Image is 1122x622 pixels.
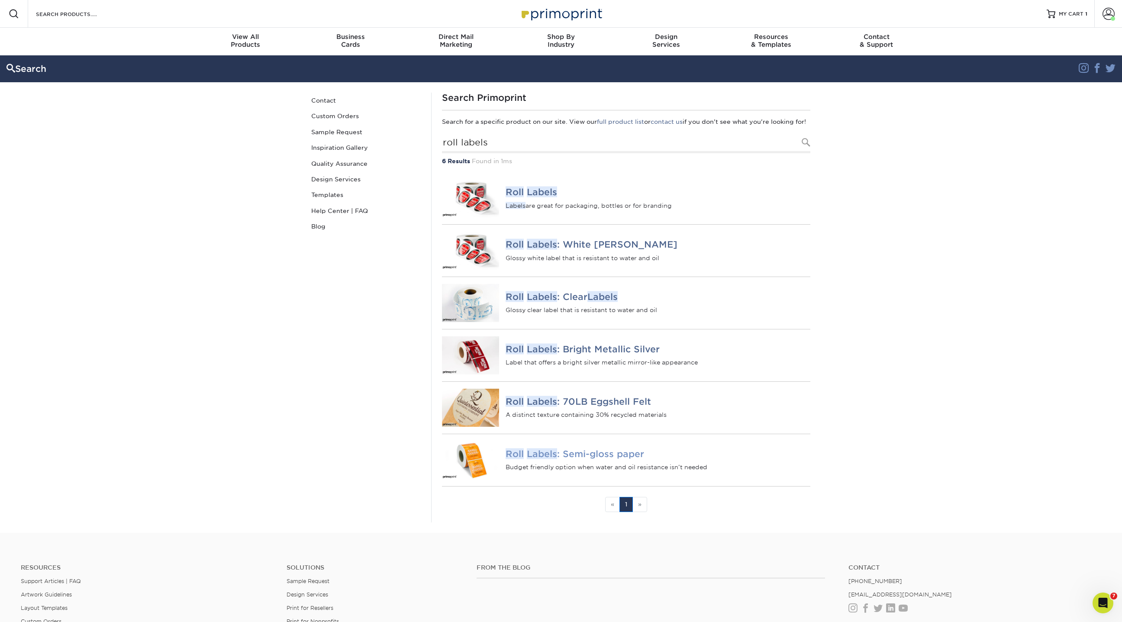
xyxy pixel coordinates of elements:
[308,156,425,171] a: Quality Assurance
[442,232,499,270] img: Roll Labels: White BOPP
[527,448,557,459] em: Labels
[442,382,810,434] a: Roll Labels: 70LB Eggshell Felt Roll Labels: 70LB Eggshell Felt A distinct texture containing 30%...
[477,564,825,571] h4: From the Blog
[403,33,509,41] span: Direct Mail
[509,28,614,55] a: Shop ByIndustry
[308,140,425,155] a: Inspiration Gallery
[527,291,557,302] em: Labels
[719,33,824,41] span: Resources
[308,93,425,108] a: Contact
[527,396,557,406] em: Labels
[613,33,719,41] span: Design
[506,410,810,419] p: A distinct texture containing 30% recycled materials
[506,396,810,406] h4: : 70LB Eggshell Felt
[35,9,119,19] input: SEARCH PRODUCTS.....
[527,187,557,197] em: Labels
[442,179,499,217] img: Roll Labels
[442,277,810,329] a: Roll Labels: Clear Labels Roll Labels: ClearLabels Glossy clear label that is resistant to water ...
[308,108,425,124] a: Custom Orders
[597,118,644,125] a: full product list
[719,28,824,55] a: Resources& Templates
[403,33,509,48] div: Marketing
[308,124,425,140] a: Sample Request
[1110,593,1117,599] span: 7
[287,591,328,598] a: Design Services
[587,291,618,302] em: Labels
[506,253,810,262] p: Glossy white label that is resistant to water and oil
[506,291,524,302] em: Roll
[719,33,824,48] div: & Templates
[824,33,929,48] div: & Support
[308,219,425,234] a: Blog
[518,4,604,23] img: Primoprint
[442,434,810,486] a: Roll Labels: Semi-gloss paper Roll Labels: Semi-gloss paper Budget friendly option when water and...
[442,172,810,224] a: Roll Labels Roll Labels Labelsare great for packaging, bottles or for branding
[527,343,557,354] em: Labels
[824,28,929,55] a: Contact& Support
[193,33,298,41] span: View All
[193,33,298,48] div: Products
[619,497,633,512] a: 1
[287,564,464,571] h4: Solutions
[442,158,470,164] strong: 6 Results
[287,605,333,611] a: Print for Resellers
[848,578,902,584] a: [PHONE_NUMBER]
[613,28,719,55] a: DesignServices
[506,343,524,354] em: Roll
[506,202,526,209] em: Labels
[298,33,403,48] div: Cards
[308,187,425,203] a: Templates
[442,93,810,103] h1: Search Primoprint
[509,33,614,48] div: Industry
[1085,11,1087,17] span: 1
[506,463,810,471] p: Budget friendly option when water and oil resistance isn’t needed
[1093,593,1113,613] iframe: Intercom live chat
[298,28,403,55] a: BusinessCards
[287,578,329,584] a: Sample Request
[527,239,557,250] em: Labels
[442,133,810,153] input: Search Products...
[442,336,499,374] img: Roll Labels: Bright Metallic Silver
[509,33,614,41] span: Shop By
[848,591,952,598] a: [EMAIL_ADDRESS][DOMAIN_NAME]
[506,448,524,459] em: Roll
[651,118,683,125] a: contact us
[442,284,499,322] img: Roll Labels: Clear Labels
[308,203,425,219] a: Help Center | FAQ
[442,117,810,126] p: Search for a specific product on our site. View our or if you don't see what you're looking for!
[1059,10,1083,18] span: MY CART
[506,306,810,314] p: Glossy clear label that is resistant to water and oil
[824,33,929,41] span: Contact
[442,441,499,479] img: Roll Labels: Semi-gloss paper
[506,201,810,209] p: are great for packaging, bottles or for branding
[506,344,810,354] h4: : Bright Metallic Silver
[506,239,810,250] h4: : White [PERSON_NAME]
[506,187,524,197] em: Roll
[403,28,509,55] a: Direct MailMarketing
[472,158,512,164] span: Found in 1ms
[193,28,298,55] a: View AllProducts
[442,225,810,277] a: Roll Labels: White BOPP Roll Labels: White [PERSON_NAME] Glossy white label that is resistant to ...
[506,292,810,302] h4: : Clear
[298,33,403,41] span: Business
[613,33,719,48] div: Services
[308,171,425,187] a: Design Services
[21,564,274,571] h4: Resources
[442,389,499,427] img: Roll Labels: 70LB Eggshell Felt
[506,448,810,459] h4: : Semi-gloss paper
[848,564,1101,571] a: Contact
[442,329,810,381] a: Roll Labels: Bright Metallic Silver Roll Labels: Bright Metallic Silver Label that offers a brigh...
[506,239,524,250] em: Roll
[506,358,810,367] p: Label that offers a bright silver metallic mirror-like appearance
[21,578,81,584] a: Support Articles | FAQ
[506,396,524,406] em: Roll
